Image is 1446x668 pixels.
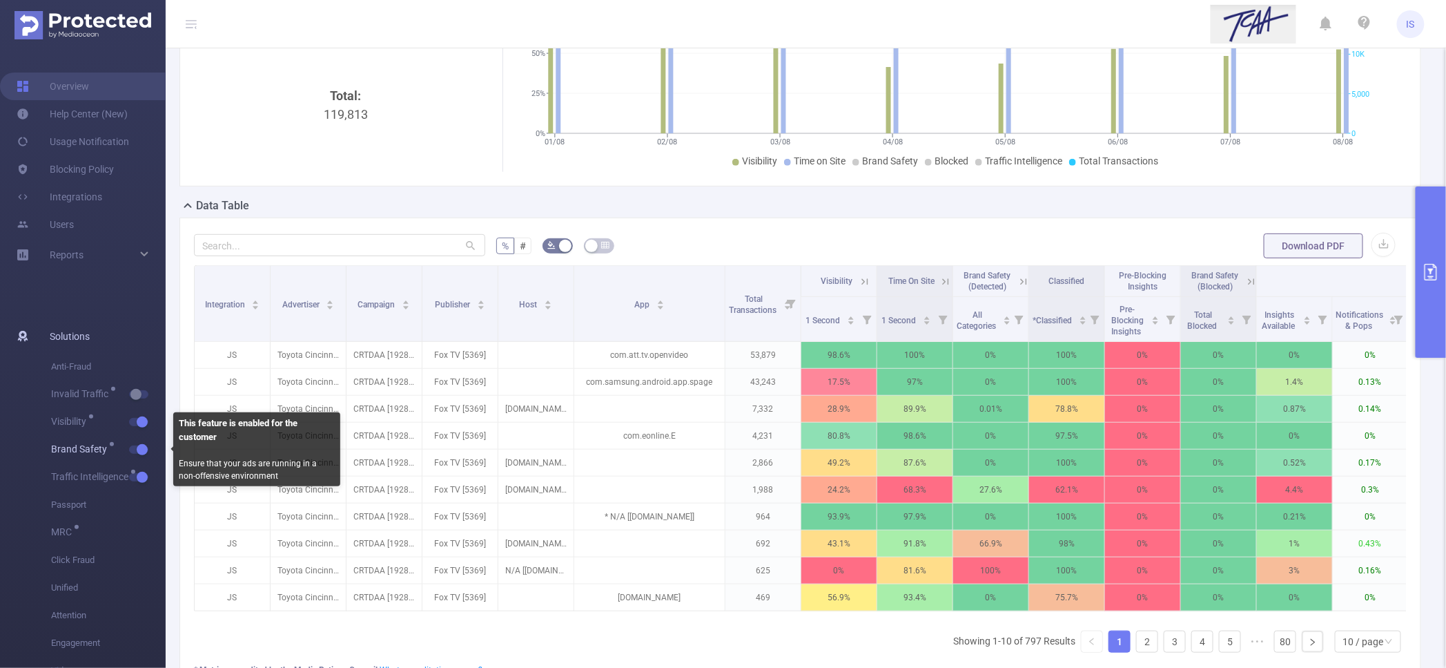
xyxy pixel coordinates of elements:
i: icon: caret-down [545,304,552,308]
tspan: 03/08 [770,137,790,146]
span: Passport [51,491,166,519]
i: icon: caret-up [1152,314,1160,318]
p: [DOMAIN_NAME] [498,450,574,476]
li: 1 [1108,631,1131,653]
tspan: 02/08 [658,137,678,146]
li: Next Page [1302,631,1324,653]
p: 0.52% [1257,450,1332,476]
div: Sort [1303,314,1311,323]
li: Next 5 Pages [1247,631,1269,653]
p: 964 [725,504,801,530]
p: 93.4% [877,584,952,611]
a: Help Center (New) [17,100,128,128]
p: 100% [1029,342,1104,368]
p: 100% [1029,504,1104,530]
p: 0% [953,369,1028,395]
span: IS [1407,10,1415,38]
p: Toyota Cincinnati [4291] [271,531,346,557]
p: 0% [953,584,1028,611]
p: CRTDAA [192860] [346,342,422,368]
p: 62.1% [1029,477,1104,503]
p: Toyota Cincinnati [4291] [271,557,346,584]
p: 66.9% [953,531,1028,557]
p: [DOMAIN_NAME] [498,477,574,503]
p: 0.17% [1333,450,1408,476]
p: 0.3% [1333,477,1408,503]
p: 0% [1181,369,1256,395]
p: 0.87% [1257,396,1332,422]
p: 0.13% [1333,369,1408,395]
i: Filter menu [857,297,877,341]
p: 100% [1029,369,1104,395]
p: CRTDAA [192860] [346,584,422,611]
p: com.samsung.android.app.spage [574,369,725,395]
p: 89.9% [877,396,952,422]
p: Toyota Cincinnati [4291] [271,396,346,422]
h2: Data Table [196,198,249,214]
p: 43,243 [725,369,801,395]
span: Reports [50,249,84,260]
span: Total Transactions [729,294,779,315]
li: Showing 1-10 of 797 Results [953,631,1075,653]
span: Publisher [435,300,472,309]
i: icon: caret-down [1152,319,1160,323]
p: 0% [1181,450,1256,476]
p: 3% [1257,557,1332,584]
p: Toyota Cincinnati [4291] [271,584,346,611]
span: All Categories [957,310,998,331]
i: icon: caret-down [402,304,410,308]
span: Visibility [821,276,852,286]
div: Sort [477,298,485,307]
p: 87.6% [877,450,952,476]
i: icon: caret-up [1003,314,1010,318]
span: Classified [1049,276,1085,286]
i: icon: left [1088,638,1096,646]
a: Users [17,211,74,238]
span: Total Blocked [1188,310,1220,331]
li: 5 [1219,631,1241,653]
div: Sort [1003,314,1011,323]
p: 27.6% [953,477,1028,503]
p: [DOMAIN_NAME] [574,584,725,611]
p: 0% [1257,342,1332,368]
tspan: 25% [531,89,545,98]
p: 49.2% [801,450,877,476]
p: 93.9% [801,504,877,530]
tspan: 07/08 [1221,137,1241,146]
span: *Classified [1033,316,1074,325]
p: 17.5% [801,369,877,395]
p: Fox TV [5369] [422,531,498,557]
i: icon: down [1385,638,1393,647]
p: N/A [[DOMAIN_NAME]] [498,557,574,584]
p: CRTDAA [192860] [346,369,422,395]
i: icon: caret-down [252,304,260,308]
p: 0% [1257,584,1332,611]
i: icon: caret-down [847,319,854,323]
p: Fox TV [5369] [422,369,498,395]
p: 0.43% [1333,531,1408,557]
p: 692 [725,531,801,557]
p: 625 [725,557,801,584]
p: Fox TV [5369] [422,504,498,530]
i: icon: caret-up [252,298,260,303]
p: 0% [1181,504,1256,530]
span: Traffic Intelligence [51,472,133,481]
p: 4.4% [1257,477,1332,503]
span: Invalid Traffic [51,389,113,399]
i: icon: table [601,241,609,249]
p: 0% [1333,504,1408,530]
i: icon: bg-colors [547,241,556,249]
p: 0% [953,342,1028,368]
span: Time on Site [794,155,846,166]
p: 80.8% [801,423,877,449]
p: 0% [1105,396,1180,422]
p: 100% [1029,450,1104,476]
p: CRTDAA [192860] [346,504,422,530]
span: Advertiser [282,300,322,309]
p: JS [195,369,270,395]
p: 0% [1333,342,1408,368]
span: MRC [51,527,77,537]
p: CRTDAA [192860] [346,396,422,422]
i: icon: caret-up [923,314,930,318]
p: 0.21% [1257,504,1332,530]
